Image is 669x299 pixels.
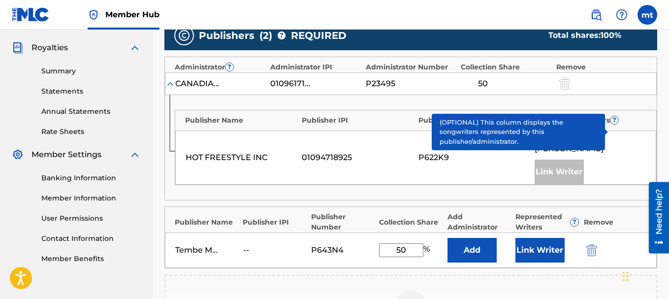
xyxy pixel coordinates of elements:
img: MLC Logo [12,7,50,22]
span: Royalties [32,42,68,54]
a: Banking Information [41,173,141,183]
img: Member Settings [12,149,24,161]
div: Remove [556,62,647,72]
img: Royalties [12,42,24,54]
div: 01094718925 [302,152,413,164]
div: Drag [623,262,629,291]
span: ? [278,32,286,39]
iframe: Chat Widget [620,252,669,299]
a: Public Search [586,5,606,25]
span: REQUIRED [291,28,347,43]
a: Statements [41,86,141,97]
img: search [590,9,602,21]
a: Contact Information [41,233,141,244]
div: Represented Writers [535,115,646,126]
button: Add [447,238,497,263]
div: Administrator IPI [270,62,361,72]
span: [PERSON_NAME] [PERSON_NAME] [535,131,646,155]
img: help [616,9,628,21]
div: HOT FREESTYLE INC [186,152,297,164]
button: Link Writer [515,238,565,263]
a: Annual Statements [41,106,141,117]
img: publishers [178,30,190,41]
span: ? [610,116,618,124]
span: % [423,243,432,257]
img: expand [129,42,141,54]
div: Publisher Name [185,115,297,126]
img: expand-cell-toggle [165,79,175,89]
div: Represented Writers [515,212,578,233]
img: Top Rightsholder [88,9,99,21]
a: Member Benefits [41,254,141,264]
div: Collection Share [379,217,442,228]
div: Need help? [11,7,24,52]
a: Summary [41,66,141,76]
span: ? [571,218,578,226]
div: Remove [584,217,647,228]
div: Administrator [175,62,265,72]
div: Publisher IPI [302,115,414,126]
span: ? [225,63,233,71]
div: Administrator Number [366,62,456,72]
div: User Menu [637,5,657,25]
div: Total shares: [548,30,637,41]
a: User Permissions [41,213,141,224]
span: ( 2 ) [259,28,272,43]
span: Publishers [199,28,255,43]
div: Add Administrator [447,212,510,233]
span: Member Hub [105,9,159,20]
div: Publisher Number [311,212,374,233]
img: expand [129,149,141,161]
a: Member Information [41,193,141,203]
img: 12a2ab48e56ec057fbd8.svg [586,244,597,256]
div: Publisher IPI [243,217,306,228]
div: P622K9 [418,152,530,164]
span: 100 % [601,31,621,40]
div: Help [612,5,632,25]
div: Publisher Name [175,217,238,228]
div: Publisher Number [418,115,530,126]
div: Collection Share [461,62,551,72]
span: Member Settings [32,149,101,161]
a: Rate Sheets [41,127,141,137]
iframe: Resource Center [641,182,669,253]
